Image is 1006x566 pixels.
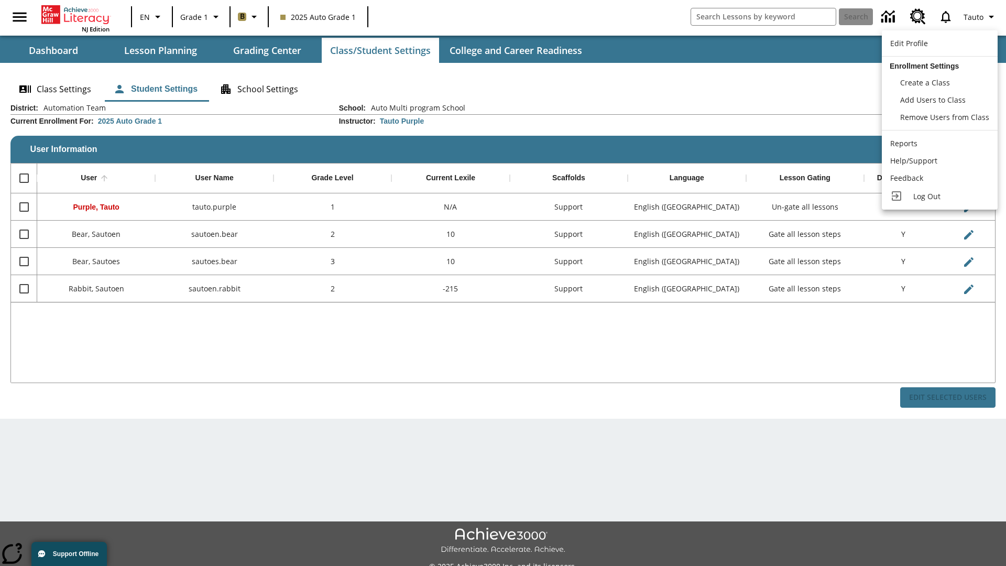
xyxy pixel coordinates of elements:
[900,95,966,105] span: Add Users to Class
[900,112,989,122] span: Remove Users from Class
[890,38,928,48] span: Edit Profile
[890,156,937,166] span: Help/Support
[913,191,941,201] span: Log Out
[890,62,959,70] span: Enrollment Settings
[900,78,950,88] span: Create a Class
[890,138,917,148] span: Reports
[890,173,923,183] span: Feedback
